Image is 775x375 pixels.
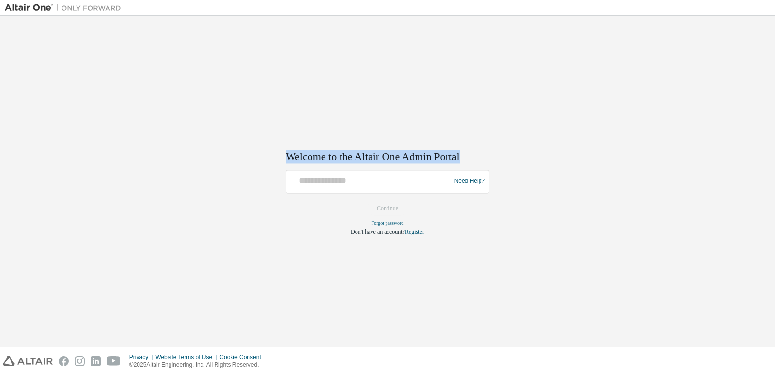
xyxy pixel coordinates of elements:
img: facebook.svg [59,356,69,366]
img: instagram.svg [75,356,85,366]
a: Register [405,228,424,235]
img: youtube.svg [107,356,121,366]
img: linkedin.svg [91,356,101,366]
a: Forgot password [372,220,404,226]
div: Website Terms of Use [155,353,219,361]
div: Cookie Consent [219,353,266,361]
div: Privacy [129,353,155,361]
h2: Welcome to the Altair One Admin Portal [286,150,489,164]
img: altair_logo.svg [3,356,53,366]
a: Need Help? [454,181,485,182]
img: Altair One [5,3,126,13]
span: Don't have an account? [351,228,405,235]
p: © 2025 Altair Engineering, Inc. All Rights Reserved. [129,361,267,369]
